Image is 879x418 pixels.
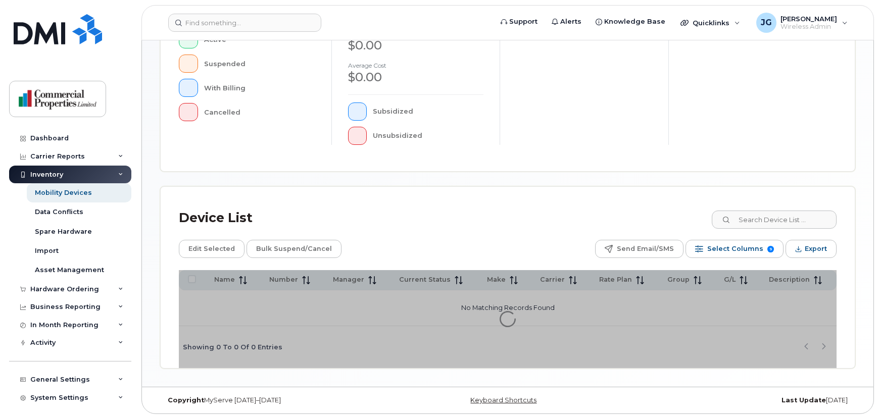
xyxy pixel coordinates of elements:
[188,241,235,256] span: Edit Selected
[204,79,315,97] div: With Billing
[623,396,855,404] div: [DATE]
[693,19,729,27] span: Quicklinks
[373,102,483,121] div: Subsidized
[786,240,837,258] button: Export
[589,12,672,32] a: Knowledge Base
[373,127,483,145] div: Unsubsidized
[707,241,763,256] span: Select Columns
[168,14,321,32] input: Find something...
[348,37,484,54] div: $0.00
[509,17,538,27] span: Support
[179,240,245,258] button: Edit Selected
[749,13,855,33] div: Julia Gilbertq
[595,240,683,258] button: Send Email/SMS
[686,240,784,258] button: Select Columns 9
[348,69,484,86] div: $0.00
[160,396,392,404] div: MyServe [DATE]–[DATE]
[560,17,581,27] span: Alerts
[204,103,315,121] div: Cancelled
[470,396,536,404] a: Keyboard Shortcuts
[256,241,332,256] span: Bulk Suspend/Cancel
[179,205,253,231] div: Device List
[494,12,545,32] a: Support
[767,246,774,252] span: 9
[545,12,589,32] a: Alerts
[780,15,837,23] span: [PERSON_NAME]
[204,55,315,73] div: Suspended
[348,62,484,69] h4: Average cost
[617,241,674,256] span: Send Email/SMS
[168,396,204,404] strong: Copyright
[780,23,837,31] span: Wireless Admin
[782,396,826,404] strong: Last Update
[761,17,772,29] span: JG
[712,211,837,229] input: Search Device List ...
[247,240,341,258] button: Bulk Suspend/Cancel
[604,17,665,27] span: Knowledge Base
[673,13,747,33] div: Quicklinks
[805,241,827,256] span: Export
